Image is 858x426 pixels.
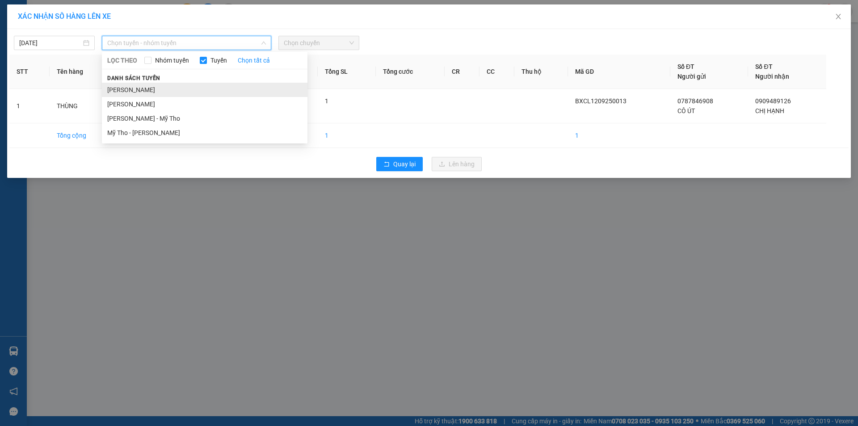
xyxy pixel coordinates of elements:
[755,73,789,80] span: Người nhận
[50,123,118,148] td: Tổng cộng
[677,97,713,105] span: 0787846908
[9,89,50,123] td: 1
[107,36,266,50] span: Chọn tuyến - nhóm tuyến
[568,55,670,89] th: Mã GD
[383,161,390,168] span: rollback
[677,107,695,114] span: CÔ ÚT
[376,157,423,171] button: rollbackQuay lại
[151,55,193,65] span: Nhóm tuyến
[568,123,670,148] td: 1
[207,55,231,65] span: Tuyến
[102,111,307,126] li: [PERSON_NAME] - Mỹ Tho
[107,55,137,65] span: LỌC THEO
[479,55,514,89] th: CC
[318,123,375,148] td: 1
[393,159,416,169] span: Quay lại
[514,55,568,89] th: Thu hộ
[677,73,706,80] span: Người gửi
[102,74,166,82] span: Danh sách tuyến
[432,157,482,171] button: uploadLên hàng
[50,55,118,89] th: Tên hàng
[445,55,479,89] th: CR
[575,97,627,105] span: BXCL1209250013
[102,83,307,97] li: [PERSON_NAME]
[18,12,111,21] span: XÁC NHẬN SỐ HÀNG LÊN XE
[50,89,118,123] td: THÙNG
[325,97,328,105] span: 1
[261,40,266,46] span: down
[238,55,270,65] a: Chọn tất cả
[835,13,842,20] span: close
[318,55,375,89] th: Tổng SL
[755,97,791,105] span: 0909489126
[284,36,354,50] span: Chọn chuyến
[755,63,772,70] span: Số ĐT
[9,55,50,89] th: STT
[19,38,81,48] input: 12/09/2025
[102,126,307,140] li: Mỹ Tho - [PERSON_NAME]
[677,63,694,70] span: Số ĐT
[826,4,851,30] button: Close
[102,97,307,111] li: [PERSON_NAME]
[755,107,784,114] span: CHỊ HẠNH
[376,55,445,89] th: Tổng cước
